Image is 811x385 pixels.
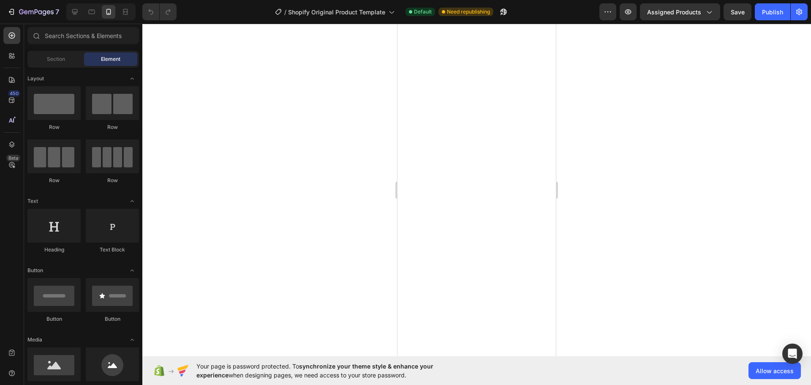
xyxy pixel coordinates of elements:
span: Text [27,197,38,205]
button: Allow access [748,362,801,379]
iframe: Design area [397,24,556,356]
button: Save [724,3,751,20]
span: Toggle open [125,264,139,277]
span: Save [731,8,745,16]
p: 7 [55,7,59,17]
span: synchronize your theme style & enhance your experience [196,363,433,379]
span: Allow access [756,366,794,375]
div: Undo/Redo [142,3,177,20]
span: / [284,8,286,16]
div: Button [86,315,139,323]
span: Default [414,8,432,16]
span: Section [47,55,65,63]
span: Shopify Original Product Template [288,8,385,16]
span: Layout [27,75,44,82]
div: Row [27,177,81,184]
span: Toggle open [125,333,139,347]
span: Button [27,267,43,274]
div: Beta [6,155,20,161]
div: Button [27,315,81,323]
div: Open Intercom Messenger [782,344,803,364]
span: Toggle open [125,72,139,85]
div: Row [86,177,139,184]
span: Assigned Products [647,8,701,16]
div: Row [27,123,81,131]
button: 7 [3,3,63,20]
span: Toggle open [125,194,139,208]
button: Publish [755,3,790,20]
span: Need republishing [447,8,490,16]
div: 450 [8,90,20,97]
div: Publish [762,8,783,16]
button: Assigned Products [640,3,720,20]
div: Text Block [86,246,139,254]
span: Media [27,336,42,344]
div: Heading [27,246,81,254]
div: Row [86,123,139,131]
span: Your page is password protected. To when designing pages, we need access to your store password. [196,362,466,380]
input: Search Sections & Elements [27,27,139,44]
span: Element [101,55,120,63]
